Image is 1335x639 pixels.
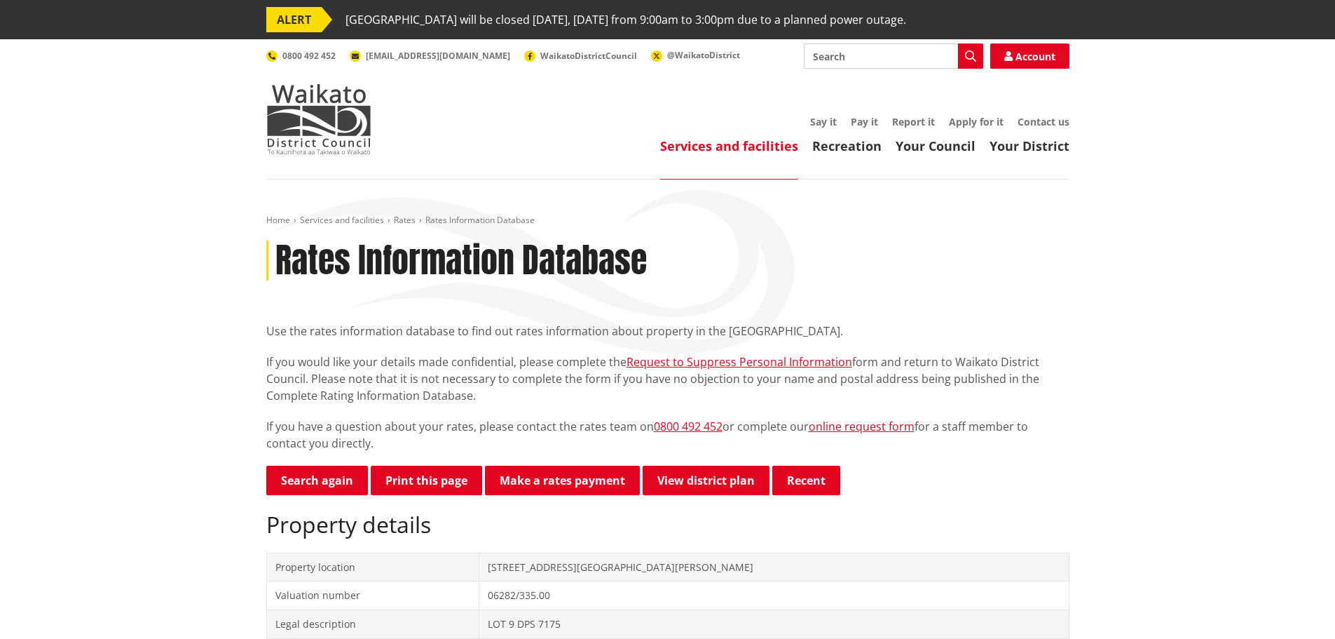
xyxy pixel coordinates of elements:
[1018,115,1069,128] a: Contact us
[540,50,637,62] span: WaikatoDistrictCouncil
[667,49,740,61] span: @WaikatoDistrict
[651,49,740,61] a: @WaikatoDistrict
[371,466,482,495] button: Print this page
[282,50,336,62] span: 0800 492 452
[266,84,371,154] img: Waikato District Council - Te Kaunihera aa Takiwaa o Waikato
[660,137,798,154] a: Services and facilities
[300,214,384,226] a: Services and facilities
[643,466,769,495] a: View district plan
[266,323,1069,339] p: Use the rates information database to find out rates information about property in the [GEOGRAPHI...
[266,511,1069,538] h2: Property details
[524,50,637,62] a: WaikatoDistrictCouncil
[654,419,723,434] a: 0800 492 452
[266,7,322,32] span: ALERT
[896,137,975,154] a: Your Council
[266,50,336,62] a: 0800 492 452
[266,553,479,581] td: Property location
[479,581,1069,610] td: 06282/335.00
[266,418,1069,452] p: If you have a question about your rates, please contact the rates team on or complete our for a s...
[949,115,1004,128] a: Apply for it
[266,610,479,638] td: Legal description
[479,610,1069,638] td: LOT 9 DPS 7175
[345,7,906,32] span: [GEOGRAPHIC_DATA] will be closed [DATE], [DATE] from 9:00am to 3:00pm due to a planned power outage.
[812,137,882,154] a: Recreation
[350,50,510,62] a: [EMAIL_ADDRESS][DOMAIN_NAME]
[809,419,915,434] a: online request form
[275,241,647,281] h1: Rates Information Database
[394,214,416,226] a: Rates
[851,115,878,128] a: Pay it
[366,50,510,62] span: [EMAIL_ADDRESS][DOMAIN_NAME]
[266,466,368,495] a: Search again
[627,354,852,370] a: Request to Suppress Personal Information
[479,553,1069,581] td: [STREET_ADDRESS][GEOGRAPHIC_DATA][PERSON_NAME]
[266,581,479,610] td: Valuation number
[810,115,837,128] a: Say it
[772,466,840,495] button: Recent
[425,214,535,226] span: Rates Information Database
[990,137,1069,154] a: Your District
[485,466,640,495] a: Make a rates payment
[892,115,935,128] a: Report it
[266,215,1069,227] nav: breadcrumb
[266,354,1069,404] p: If you would like your details made confidential, please complete the form and return to Waikato ...
[266,214,290,226] a: Home
[804,43,983,69] input: Search input
[990,43,1069,69] a: Account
